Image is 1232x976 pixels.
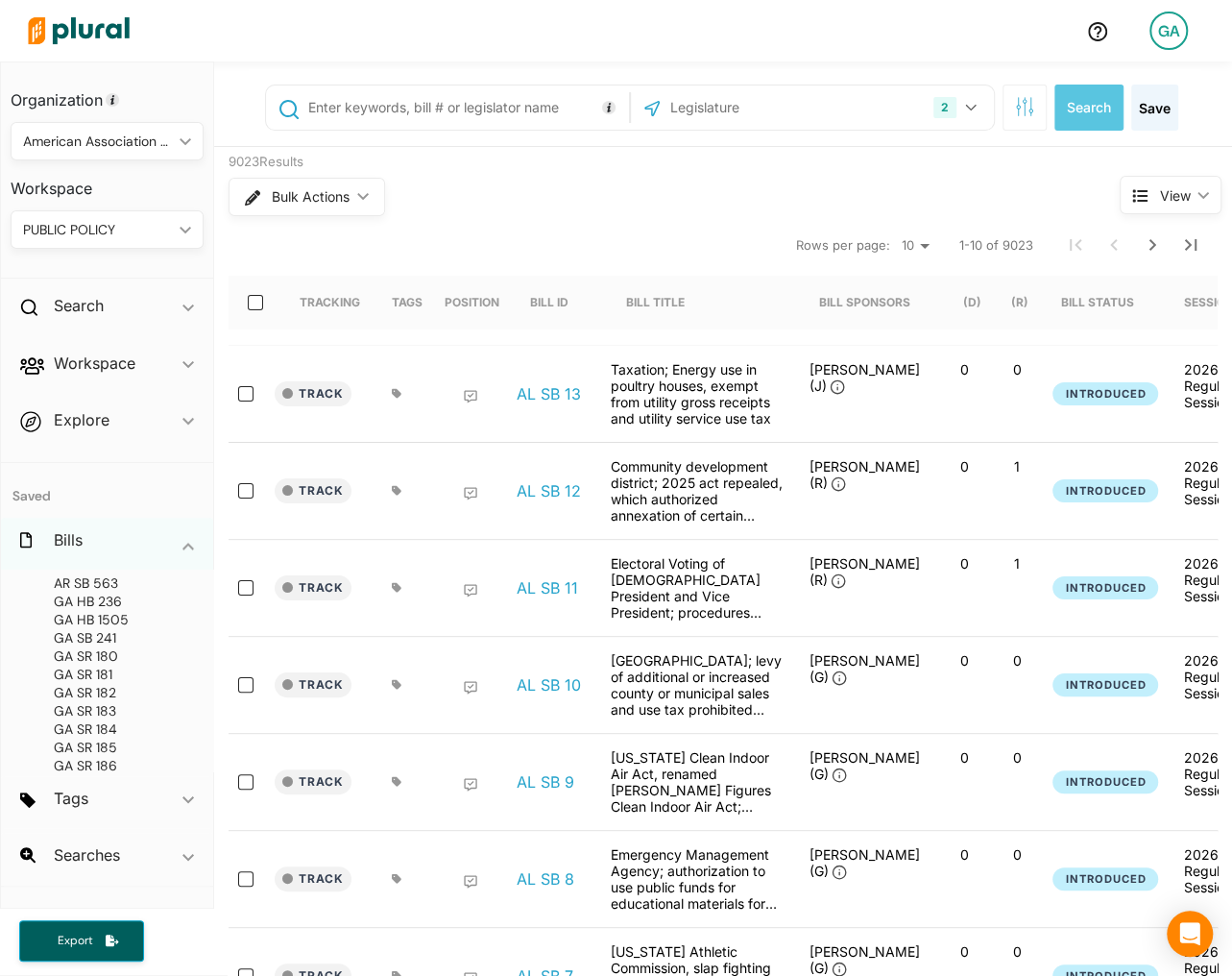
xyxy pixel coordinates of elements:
span: Export [44,933,106,949]
div: 9023 Results [229,153,1048,172]
input: select-row-state-al-2026rs-sb13 [238,386,254,402]
div: Bill Sponsors [818,276,909,329]
button: Next Page [1133,226,1172,264]
span: GA [54,702,73,720]
span: SB 241 [77,629,116,647]
span: [PERSON_NAME] (R) [809,458,919,491]
span: SR 186 [77,757,117,774]
p: 0 [998,361,1035,378]
h4: Saved [1,463,213,510]
span: GA [54,720,73,738]
button: Introduced [1052,576,1158,600]
div: Bill Status [1060,276,1150,329]
span: GA [54,684,73,701]
div: PUBLIC POLICY [23,220,172,240]
button: Introduced [1052,382,1158,406]
span: GA [54,757,73,774]
a: GAHB 1505 [30,611,194,629]
input: select-row-state-al-2026rs-sb11 [238,580,254,596]
div: [GEOGRAPHIC_DATA]; levy of additional or increased county or municipal sales and use tax prohibit... [601,652,793,718]
a: AL SB 8 [517,869,574,889]
p: 0 [998,652,1035,669]
span: SR 180 [77,647,118,665]
button: Track [275,381,351,406]
div: Bill Status [1060,295,1133,309]
button: Export [19,920,144,962]
div: Add tags [392,388,402,400]
button: Track [275,478,351,503]
div: Add Position Statement [463,680,478,695]
div: 2 [933,97,956,118]
div: Tooltip anchor [104,91,121,109]
span: [PERSON_NAME] (J) [809,361,919,394]
button: 2 [926,89,989,126]
div: Bill Title [626,295,685,309]
h2: Searches [54,844,120,866]
div: Electoral Voting of [DEMOGRAPHIC_DATA] President and Vice President; procedures established if pr... [601,555,793,621]
button: Last Page [1172,226,1210,264]
button: Track [275,769,351,794]
a: AL SB 12 [517,481,581,500]
span: Search Filters [1015,97,1034,113]
div: GA [1149,12,1188,50]
p: 0 [945,846,982,863]
button: Track [275,866,351,891]
span: SR 184 [77,720,117,738]
div: Tooltip anchor [600,99,617,116]
div: (D) [962,276,980,329]
h2: Explore [54,409,109,430]
div: Position [445,295,499,309]
input: select-row-state-al-2026rs-sb12 [238,483,254,499]
button: Introduced [1052,479,1158,503]
input: Legislature [668,89,874,126]
span: SR 183 [77,702,116,720]
a: GAHB 236 [30,593,194,611]
span: Bulk Actions [272,190,350,204]
div: Add tags [392,582,402,594]
a: GASR 184 [30,720,194,739]
h2: Bills [54,529,83,550]
div: Add tags [392,873,402,885]
div: Add Position Statement [463,486,478,501]
p: 0 [945,943,982,960]
button: Search [1054,85,1123,131]
p: 0 [945,749,982,766]
div: Add tags [392,776,402,788]
div: Add Position Statement [463,874,478,890]
a: AL SB 13 [517,384,581,403]
button: Bulk Actions [229,178,385,216]
span: GA [54,666,73,683]
div: (R) [1010,295,1027,309]
div: Tracking [300,295,360,309]
p: 0 [945,555,982,572]
a: GASR 186 [30,757,194,775]
span: SR 181 [77,666,112,683]
div: Taxation; Energy use in poultry houses, exempt from utility gross receipts and utility service us... [601,361,793,427]
span: [PERSON_NAME] (G) [809,846,919,879]
h3: Organization [11,72,204,114]
input: Enter keywords, bill # or legislator name [306,89,624,126]
span: GA [54,593,73,610]
div: American Association of Public Policy Professionals [23,132,172,152]
button: Track [275,672,351,697]
span: [PERSON_NAME] (G) [809,652,919,685]
div: Add tags [392,679,402,691]
p: 1 [998,458,1035,475]
a: GASR 182 [30,684,194,702]
a: GASB 241 [30,629,194,647]
div: Add Position Statement [463,389,478,404]
button: Introduced [1052,867,1158,891]
h3: Workspace [11,160,204,203]
a: GASR 183 [30,702,194,720]
div: Add tags [392,485,402,497]
div: (D) [962,295,980,309]
span: 1-10 of 9023 [959,236,1033,256]
div: Add Position Statement [463,777,478,793]
span: SB 563 [74,574,118,592]
a: GASR 180 [30,647,194,666]
span: HB 1505 [77,611,129,628]
input: select-all-rows [248,295,263,310]
div: Open Intercom Messenger [1167,911,1213,957]
p: 0 [945,361,982,378]
button: Track [275,575,351,600]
